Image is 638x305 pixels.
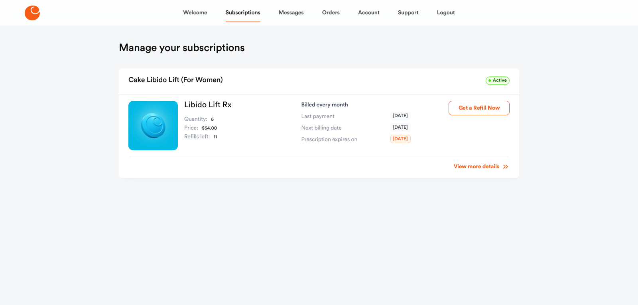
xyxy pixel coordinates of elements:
[454,163,510,171] a: View more details
[184,124,198,133] dt: Price:
[437,3,455,22] a: Logout
[211,115,214,124] dd: 6
[128,73,223,88] h2: Cake Libido Lift (for Women)
[301,101,436,109] p: Billed every month
[184,133,210,142] dt: Refills left:
[390,135,411,143] span: [DATE]
[390,123,411,132] span: [DATE]
[390,112,411,120] span: [DATE]
[279,3,304,22] a: Messages
[301,112,335,120] span: Last payment
[486,77,510,85] span: Active
[449,101,510,115] button: Get a Refill Now
[184,101,232,109] a: Libido Lift Rx
[183,3,207,22] a: Welcome
[128,101,178,150] img: Libido Lift Rx
[213,133,217,142] dd: 11
[202,124,217,133] dd: $54.00
[358,3,380,22] a: Account
[398,3,419,22] a: Support
[301,124,342,132] span: Next billing date
[226,3,260,22] a: Subscriptions
[301,136,358,144] span: Prescription expires on
[322,3,340,22] a: Orders
[119,41,245,54] h1: Manage your subscriptions
[184,115,207,124] dt: Quantity:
